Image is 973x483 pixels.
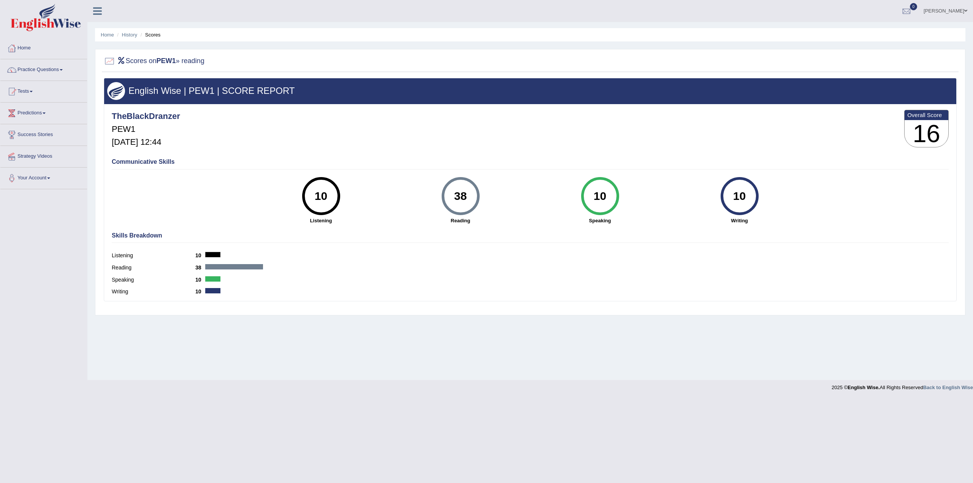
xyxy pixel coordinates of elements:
strong: Reading [395,217,526,224]
a: Tests [0,81,87,100]
h4: Communicative Skills [112,158,949,165]
a: Practice Questions [0,59,87,78]
strong: English Wise. [848,385,880,390]
label: Listening [112,252,195,260]
a: Success Stories [0,124,87,143]
span: 0 [910,3,918,10]
div: 10 [586,180,614,212]
b: Overall Score [907,112,946,118]
strong: Writing [673,217,805,224]
label: Reading [112,264,195,272]
b: 10 [195,277,205,283]
a: Your Account [0,168,87,187]
li: Scores [139,31,161,38]
img: wings.png [107,82,125,100]
b: 10 [195,252,205,258]
h4: Skills Breakdown [112,232,949,239]
div: 2025 © All Rights Reserved [832,380,973,391]
a: Strategy Videos [0,146,87,165]
strong: Listening [255,217,387,224]
h3: 16 [905,120,948,147]
a: History [122,32,137,38]
h5: PEW1 [112,125,180,134]
a: Predictions [0,103,87,122]
a: Home [101,32,114,38]
strong: Speaking [534,217,666,224]
h5: [DATE] 12:44 [112,138,180,147]
h2: Scores on » reading [104,55,204,67]
b: 38 [195,264,205,271]
h4: TheBlackDranzer [112,112,180,121]
a: Back to English Wise [923,385,973,390]
b: 10 [195,288,205,295]
div: 38 [447,180,474,212]
label: Speaking [112,276,195,284]
h3: English Wise | PEW1 | SCORE REPORT [107,86,953,96]
label: Writing [112,288,195,296]
a: Home [0,38,87,57]
div: 10 [726,180,753,212]
b: PEW1 [157,57,176,65]
div: 10 [307,180,335,212]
